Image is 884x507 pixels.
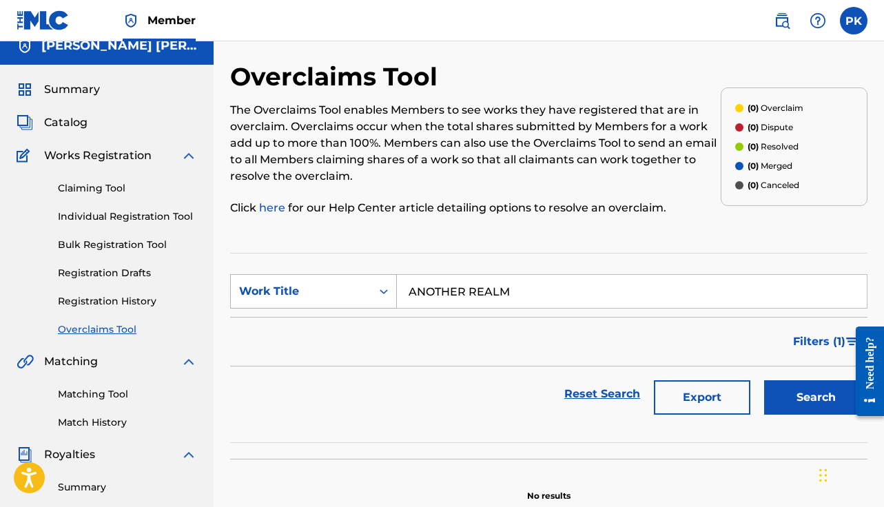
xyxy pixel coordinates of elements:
[785,324,867,359] button: Filters (1)
[748,102,803,114] p: Overclaim
[17,81,33,98] img: Summary
[58,181,197,196] a: Claiming Tool
[17,114,88,131] a: CatalogCatalog
[58,415,197,430] a: Match History
[181,353,197,370] img: expand
[147,12,196,28] span: Member
[748,141,799,153] p: Resolved
[44,114,88,131] span: Catalog
[748,180,759,190] span: (0)
[230,102,721,185] p: The Overclaims Tool enables Members to see works they have registered that are in overclaim. Over...
[181,446,197,463] img: expand
[44,446,95,463] span: Royalties
[58,238,197,252] a: Bulk Registration Tool
[819,455,828,496] div: Glisser
[239,283,363,300] div: Work Title
[58,266,197,280] a: Registration Drafts
[259,201,288,214] a: here
[815,441,884,507] iframe: Chat Widget
[748,179,799,192] p: Canceled
[230,61,444,92] h2: Overclaims Tool
[17,38,33,54] img: Accounts
[230,274,867,422] form: Search Form
[58,387,197,402] a: Matching Tool
[44,81,100,98] span: Summary
[748,103,759,113] span: (0)
[804,7,832,34] div: Help
[41,38,197,54] h5: Paul Hervé Konaté
[768,7,796,34] a: Public Search
[58,480,197,495] a: Summary
[17,353,34,370] img: Matching
[181,147,197,164] img: expand
[58,322,197,337] a: Overclaims Tool
[840,7,867,34] div: User Menu
[527,473,571,502] p: No results
[17,147,34,164] img: Works Registration
[123,12,139,29] img: Top Rightsholder
[793,333,845,350] span: Filters ( 1 )
[58,294,197,309] a: Registration History
[774,12,790,29] img: search
[815,441,884,507] div: Widget de chat
[230,200,721,216] p: Click for our Help Center article detailing options to resolve an overclaim.
[17,114,33,131] img: Catalog
[557,379,647,409] a: Reset Search
[764,380,867,415] button: Search
[748,161,759,171] span: (0)
[654,380,750,415] button: Export
[44,147,152,164] span: Works Registration
[748,160,792,172] p: Merged
[748,141,759,152] span: (0)
[17,10,70,30] img: MLC Logo
[748,122,759,132] span: (0)
[44,353,98,370] span: Matching
[17,81,100,98] a: SummarySummary
[810,12,826,29] img: help
[17,446,33,463] img: Royalties
[845,314,884,428] iframe: Resource Center
[748,121,793,134] p: Dispute
[58,209,197,224] a: Individual Registration Tool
